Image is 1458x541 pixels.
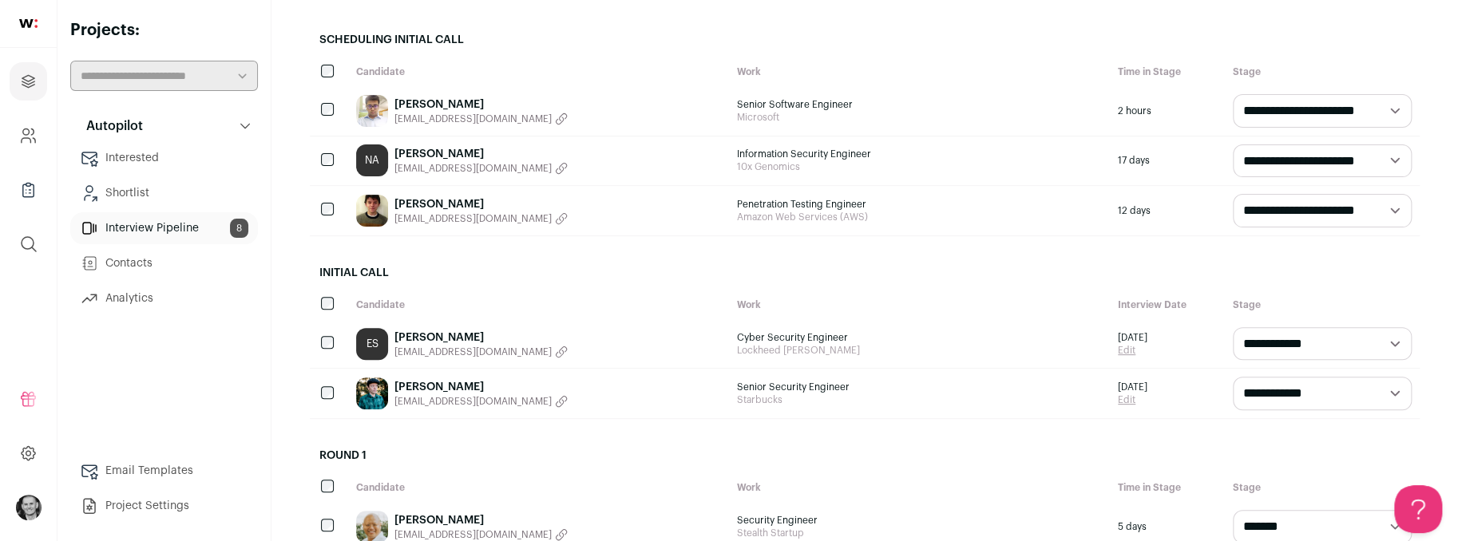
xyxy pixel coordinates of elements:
[70,490,258,522] a: Project Settings
[394,212,568,225] button: [EMAIL_ADDRESS][DOMAIN_NAME]
[356,95,388,127] img: 03fbe0ca05640539719bc74e382d02136e034fa46b5bd75bf0d06159736fb2e4.jpg
[737,198,1102,211] span: Penetration Testing Engineer
[70,282,258,314] a: Analytics
[1118,344,1147,357] a: Edit
[70,142,258,174] a: Interested
[356,377,388,409] img: bfb2ca2dd67ab80a1f2b00e16267ddccfa1fe04e02c71cb40b605ceb1bf5f94f.jpg
[394,330,568,346] a: [PERSON_NAME]
[394,395,552,408] span: [EMAIL_ADDRESS][DOMAIN_NAME]
[394,162,568,175] button: [EMAIL_ADDRESS][DOMAIN_NAME]
[394,113,568,125] button: [EMAIL_ADDRESS][DOMAIN_NAME]
[737,148,1102,160] span: Information Security Engineer
[394,97,568,113] a: [PERSON_NAME]
[348,290,729,319] div: Candidate
[737,98,1102,111] span: Senior Software Engineer
[394,162,552,175] span: [EMAIL_ADDRESS][DOMAIN_NAME]
[70,247,258,279] a: Contacts
[1225,473,1420,502] div: Stage
[737,514,1102,527] span: Security Engineer
[10,116,47,155] a: Company and ATS Settings
[1118,381,1147,393] span: [DATE]
[394,346,552,358] span: [EMAIL_ADDRESS][DOMAIN_NAME]
[70,177,258,209] a: Shortlist
[70,19,258,41] h2: Projects:
[1110,186,1225,235] div: 12 days
[737,331,1102,344] span: Cyber Security Engineer
[394,528,568,541] button: [EMAIL_ADDRESS][DOMAIN_NAME]
[348,473,729,502] div: Candidate
[16,495,42,520] button: Open dropdown
[729,290,1110,319] div: Work
[737,381,1102,393] span: Senior Security Engineer
[1110,290,1225,319] div: Interview Date
[737,393,1102,406] span: Starbucks
[737,527,1102,539] span: Stealth Startup
[394,379,568,395] a: [PERSON_NAME]
[348,57,729,86] div: Candidate
[70,212,258,244] a: Interview Pipeline8
[737,160,1102,173] span: 10x Genomics
[1110,136,1225,186] div: 17 days
[394,395,568,408] button: [EMAIL_ADDRESS][DOMAIN_NAME]
[310,22,1420,57] h2: Scheduling Initial Call
[70,455,258,487] a: Email Templates
[356,195,388,227] img: 1066b175d50e3768a1bd275923e1aa60a441e0495af38ea0fdf0dfdfc2095d35
[737,344,1102,357] span: Lockheed [PERSON_NAME]
[70,110,258,142] button: Autopilot
[1110,86,1225,136] div: 2 hours
[1225,290,1420,319] div: Stage
[1118,331,1147,344] span: [DATE]
[356,328,388,360] a: ES
[394,212,552,225] span: [EMAIL_ADDRESS][DOMAIN_NAME]
[230,219,248,238] span: 8
[356,144,388,176] a: NA
[729,473,1110,502] div: Work
[19,19,38,28] img: wellfound-shorthand-0d5821cbd27db2630d0214b213865d53afaa358527fdda9d0ea32b1df1b89c2c.svg
[16,495,42,520] img: 1798315-medium_jpg
[1118,393,1147,406] a: Edit
[394,196,568,212] a: [PERSON_NAME]
[1394,485,1442,533] iframe: Help Scout Beacon - Open
[394,146,568,162] a: [PERSON_NAME]
[394,528,552,541] span: [EMAIL_ADDRESS][DOMAIN_NAME]
[77,116,143,136] p: Autopilot
[310,255,1420,290] h2: Initial Call
[310,438,1420,473] h2: Round 1
[394,113,552,125] span: [EMAIL_ADDRESS][DOMAIN_NAME]
[10,171,47,209] a: Company Lists
[1225,57,1420,86] div: Stage
[394,346,568,358] button: [EMAIL_ADDRESS][DOMAIN_NAME]
[1110,473,1225,502] div: Time in Stage
[10,62,47,101] a: Projects
[394,512,568,528] a: [PERSON_NAME]
[737,211,1102,223] span: Amazon Web Services (AWS)
[1110,57,1225,86] div: Time in Stage
[737,111,1102,124] span: Microsoft
[729,57,1110,86] div: Work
